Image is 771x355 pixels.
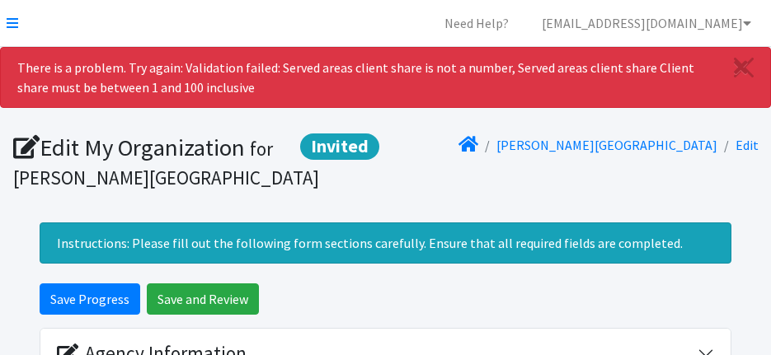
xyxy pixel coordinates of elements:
[13,133,380,190] h1: Edit My Organization
[147,283,259,315] input: Save and Review
[300,133,379,160] span: Invited
[736,137,759,153] a: Edit
[40,283,140,315] input: Save Progress
[496,137,717,153] a: [PERSON_NAME][GEOGRAPHIC_DATA]
[529,7,764,40] a: [EMAIL_ADDRESS][DOMAIN_NAME]
[40,222,731,264] div: Instructions: Please fill out the following form sections carefully. Ensure that all required fie...
[717,48,770,87] a: Close
[431,7,522,40] a: Need Help?
[13,137,319,189] small: for [PERSON_NAME][GEOGRAPHIC_DATA]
